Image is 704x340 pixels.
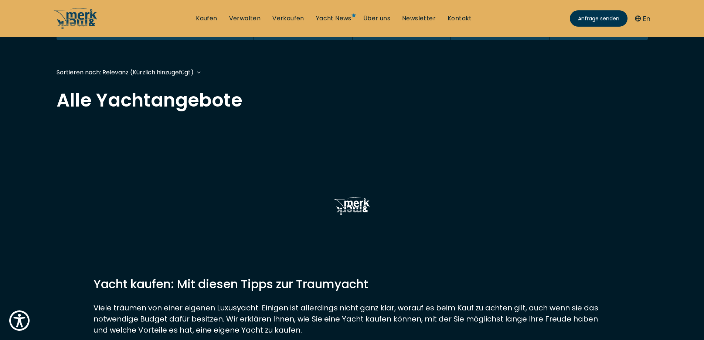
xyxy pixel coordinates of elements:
a: Anfrage senden [570,10,628,27]
button: Show Accessibility Preferences [7,309,31,333]
p: Viele träumen von einer eigenen Luxusyacht. Einigen ist allerdings nicht ganz klar, worauf es bei... [93,302,611,336]
div: Sortieren nach: Relevanz (Kürzlich hinzugefügt) [57,68,194,77]
a: Kontakt [448,14,472,23]
a: Über uns [363,14,390,23]
h2: Alle Yachtangebote [57,91,648,110]
a: Newsletter [402,14,436,23]
a: Verwalten [229,14,261,23]
button: En [635,14,650,24]
a: Yacht News [316,14,351,23]
span: Anfrage senden [578,15,619,23]
a: Kaufen [196,14,217,23]
h2: Yacht kaufen: Mit diesen Tipps zur Traumyacht [93,275,611,293]
a: Verkaufen [272,14,304,23]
